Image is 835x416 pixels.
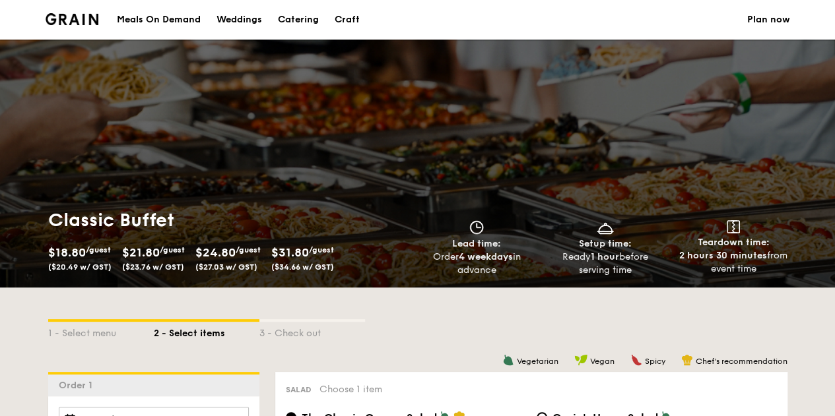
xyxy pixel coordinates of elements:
[546,251,664,277] div: Ready before serving time
[236,245,261,254] span: /guest
[679,250,767,261] strong: 2 hours 30 minutes
[696,357,787,366] span: Chef's recommendation
[319,384,382,395] span: Choose 1 item
[271,245,309,260] span: $31.80
[59,380,98,391] span: Order 1
[502,354,514,366] img: icon-vegetarian.fe4039eb.svg
[46,13,99,25] a: Logotype
[595,220,615,235] img: icon-dish.430c3a2e.svg
[590,357,615,366] span: Vegan
[458,251,512,262] strong: 4 weekdays
[48,262,112,272] span: ($20.49 w/ GST)
[574,354,587,366] img: icon-vegan.f8ff3823.svg
[259,322,365,340] div: 3 - Check out
[418,251,536,277] div: Order in advance
[579,238,632,249] span: Setup time:
[122,262,184,272] span: ($23.76 w/ GST)
[698,237,770,248] span: Teardown time:
[195,245,236,260] span: $24.80
[86,245,111,254] span: /guest
[195,262,257,272] span: ($27.03 w/ GST)
[160,245,185,254] span: /guest
[675,249,793,276] div: from event time
[645,357,665,366] span: Spicy
[154,322,259,340] div: 2 - Select items
[309,245,334,254] span: /guest
[681,354,693,366] img: icon-chef-hat.a58ddaea.svg
[630,354,642,366] img: icon-spicy.37a8142b.svg
[517,357,558,366] span: Vegetarian
[122,245,160,260] span: $21.80
[48,208,413,232] h1: Classic Buffet
[467,220,486,235] img: icon-clock.2db775ea.svg
[727,220,740,233] img: icon-teardown.65201eee.svg
[591,251,619,262] strong: 1 hour
[286,385,312,394] span: Salad
[48,322,154,340] div: 1 - Select menu
[46,13,99,25] img: Grain
[271,262,334,272] span: ($34.66 w/ GST)
[48,245,86,260] span: $18.80
[452,238,501,249] span: Lead time:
